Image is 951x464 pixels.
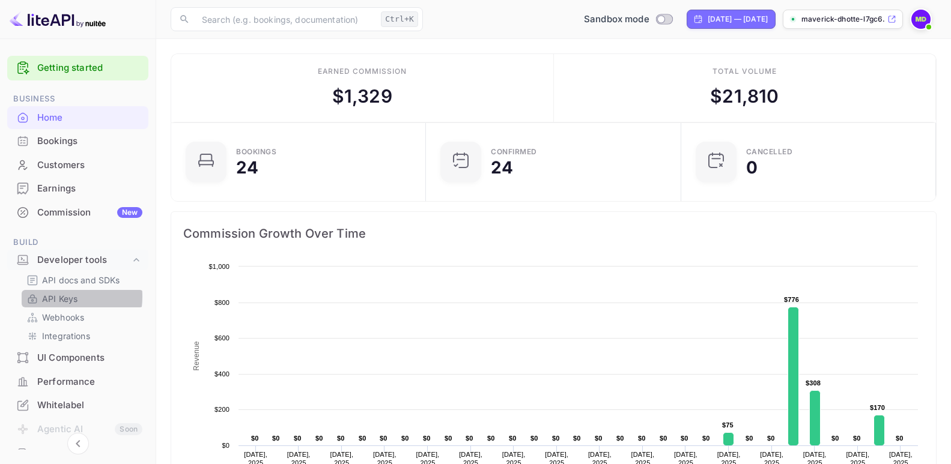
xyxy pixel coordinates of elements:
[911,10,931,29] img: Maverick Dhotte
[491,159,513,176] div: 24
[487,435,495,442] text: $0
[7,130,148,152] a: Bookings
[37,182,142,196] div: Earnings
[236,148,276,155] div: Bookings
[26,330,139,342] a: Integrations
[552,435,560,442] text: $0
[870,404,885,411] text: $170
[380,435,387,442] text: $0
[37,447,142,461] div: API Logs
[509,435,517,442] text: $0
[222,442,229,449] text: $0
[7,56,148,80] div: Getting started
[67,433,89,454] button: Collapse navigation
[7,394,148,416] a: Whitelabel
[42,330,90,342] p: Integrations
[573,435,581,442] text: $0
[7,130,148,153] div: Bookings
[445,435,452,442] text: $0
[26,292,139,305] a: API Keys
[7,177,148,200] div: Earnings
[236,159,258,176] div: 24
[37,399,142,412] div: Whitelabel
[722,421,734,429] text: $75
[831,435,839,442] text: $0
[530,435,538,442] text: $0
[208,263,229,270] text: $1,000
[195,7,376,31] input: Search (e.g. bookings, documentation)
[896,435,904,442] text: $0
[702,435,710,442] text: $0
[37,61,142,75] a: Getting started
[660,435,667,442] text: $0
[42,274,120,286] p: API docs and SDKs
[22,327,144,345] div: Integrations
[37,253,130,267] div: Developer tools
[7,250,148,271] div: Developer tools
[595,435,603,442] text: $0
[37,351,142,365] div: UI Components
[183,224,924,243] span: Commission Growth Over Time
[466,435,473,442] text: $0
[37,134,142,148] div: Bookings
[767,435,775,442] text: $0
[7,370,148,393] a: Performance
[26,274,139,286] a: API docs and SDKs
[7,177,148,199] a: Earnings
[294,435,302,442] text: $0
[337,435,345,442] text: $0
[37,206,142,220] div: Commission
[853,435,861,442] text: $0
[806,379,821,387] text: $308
[746,159,758,176] div: 0
[381,11,418,27] div: Ctrl+K
[318,66,407,77] div: Earned commission
[22,290,144,307] div: API Keys
[681,435,688,442] text: $0
[272,435,280,442] text: $0
[315,435,323,442] text: $0
[214,334,229,342] text: $600
[784,296,799,303] text: $776
[579,13,677,26] div: Switch to Production mode
[7,394,148,417] div: Whitelabel
[638,435,646,442] text: $0
[616,435,624,442] text: $0
[117,207,142,218] div: New
[712,66,777,77] div: Total volume
[251,435,259,442] text: $0
[22,309,144,326] div: Webhooks
[401,435,409,442] text: $0
[332,83,392,110] div: $ 1,329
[7,201,148,224] div: CommissionNew
[10,10,106,29] img: LiteAPI logo
[22,271,144,289] div: API docs and SDKs
[7,346,148,370] div: UI Components
[708,14,768,25] div: [DATE] — [DATE]
[7,236,148,249] span: Build
[7,346,148,369] a: UI Components
[359,435,366,442] text: $0
[42,311,84,324] p: Webhooks
[37,158,142,172] div: Customers
[746,148,793,155] div: CANCELLED
[192,341,201,370] text: Revenue
[7,92,148,106] span: Business
[7,201,148,223] a: CommissionNew
[584,13,649,26] span: Sandbox mode
[42,292,77,305] p: API Keys
[7,154,148,177] div: Customers
[7,106,148,128] a: Home
[214,370,229,378] text: $400
[423,435,431,442] text: $0
[710,83,779,110] div: $ 21,810
[746,435,753,442] text: $0
[491,148,537,155] div: Confirmed
[37,111,142,125] div: Home
[214,406,229,413] text: $200
[37,375,142,389] div: Performance
[7,154,148,176] a: Customers
[801,14,885,25] p: maverick-dhotte-l7gc6....
[7,370,148,394] div: Performance
[26,311,139,324] a: Webhooks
